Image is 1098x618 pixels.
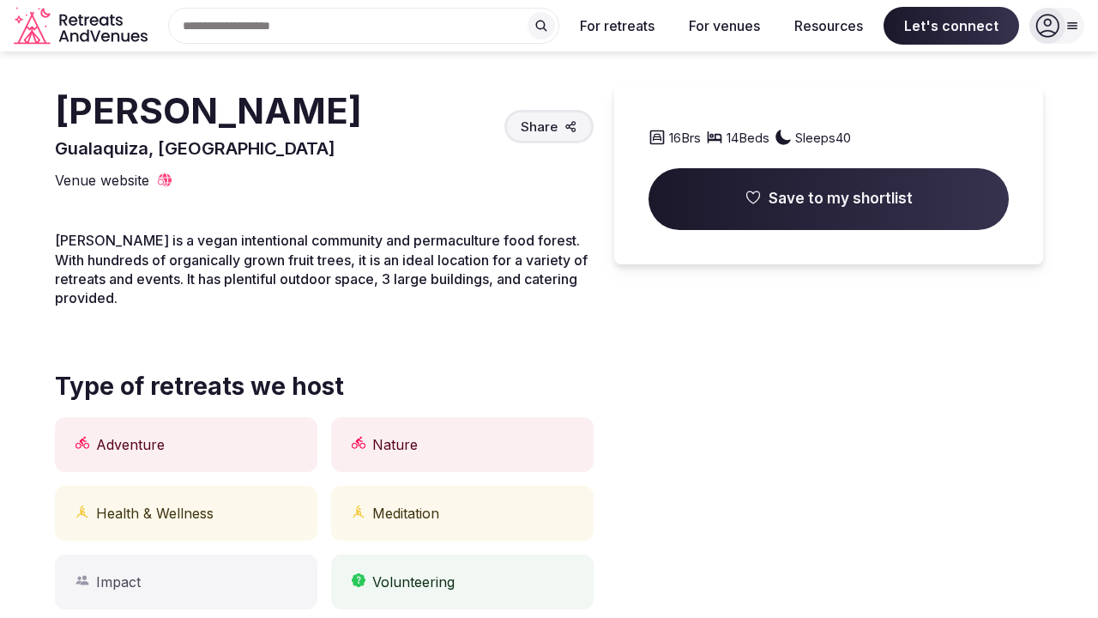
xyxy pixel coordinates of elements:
a: Visit the homepage [14,7,151,45]
span: Share [521,118,558,136]
button: For retreats [566,7,668,45]
span: Save to my shortlist [769,189,913,209]
a: Venue website [55,171,173,190]
span: Let's connect [884,7,1019,45]
span: [PERSON_NAME] is a vegan intentional community and permaculture food forest. With hundreds of org... [55,232,588,306]
span: 16 Brs [669,129,701,147]
span: 14 Beds [727,129,769,147]
h2: [PERSON_NAME] [55,86,362,136]
span: Type of retreats we host [55,370,344,403]
svg: Retreats and Venues company logo [14,7,151,45]
span: Venue website [55,171,149,190]
button: Share [504,110,594,143]
button: For venues [675,7,774,45]
span: Sleeps 40 [795,129,851,147]
button: Resources [781,7,877,45]
span: Gualaquiza, [GEOGRAPHIC_DATA] [55,138,335,159]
